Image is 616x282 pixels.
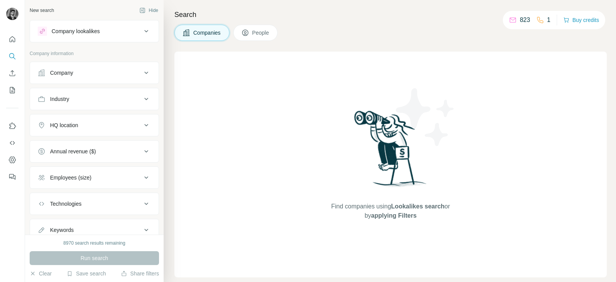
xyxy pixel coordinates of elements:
p: 823 [520,15,530,25]
button: Share filters [121,270,159,277]
div: Company lookalikes [52,27,100,35]
span: Lookalikes search [391,203,445,210]
div: HQ location [50,121,78,129]
button: My lists [6,83,18,97]
button: Buy credits [563,15,599,25]
button: Keywords [30,221,159,239]
button: Dashboard [6,153,18,167]
span: Companies [193,29,221,37]
div: Industry [50,95,69,103]
button: Search [6,49,18,63]
div: Employees (size) [50,174,91,181]
img: Surfe Illustration - Stars [391,82,460,152]
div: Company [50,69,73,77]
button: Industry [30,90,159,108]
img: Avatar [6,8,18,20]
button: Company [30,64,159,82]
div: Technologies [50,200,82,208]
span: applying Filters [371,212,417,219]
div: 8970 search results remaining [64,240,126,247]
button: Quick start [6,32,18,46]
img: Surfe Illustration - Woman searching with binoculars [351,109,431,195]
button: Enrich CSV [6,66,18,80]
button: Employees (size) [30,168,159,187]
button: Use Surfe API [6,136,18,150]
h4: Search [174,9,607,20]
button: Save search [67,270,106,277]
p: Company information [30,50,159,57]
button: Hide [134,5,164,16]
button: Technologies [30,195,159,213]
button: Company lookalikes [30,22,159,40]
p: 1 [547,15,551,25]
span: People [252,29,270,37]
button: Annual revenue ($) [30,142,159,161]
button: Use Surfe on LinkedIn [6,119,18,133]
button: Clear [30,270,52,277]
button: Feedback [6,170,18,184]
div: New search [30,7,54,14]
span: Find companies using or by [329,202,452,220]
div: Keywords [50,226,74,234]
div: Annual revenue ($) [50,148,96,155]
button: HQ location [30,116,159,134]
